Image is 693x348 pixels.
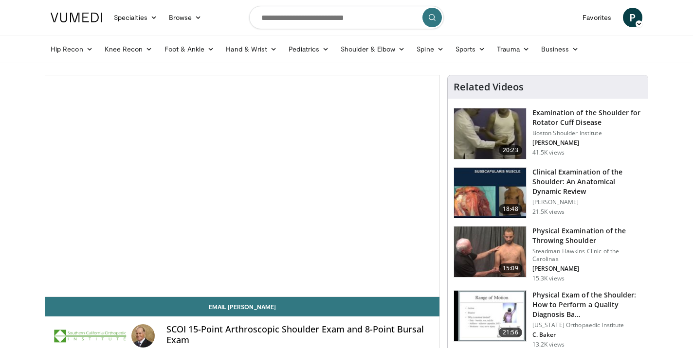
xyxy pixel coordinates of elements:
[532,208,565,216] p: 21.5K views
[532,108,642,127] h3: Examination of the Shoulder for Rotator Cuff Disease
[532,149,565,157] p: 41.5K views
[535,39,585,59] a: Business
[532,247,642,263] p: Steadman Hawkins Clinic of the Carolinas
[51,13,102,22] img: VuMedi Logo
[411,39,449,59] a: Spine
[283,39,335,59] a: Pediatrics
[166,324,431,345] h4: SCOI 15-Point Arthroscopic Shoulder Exam and 8-Point Bursal Exam
[577,8,617,27] a: Favorites
[454,168,526,218] img: 275771_0002_1.png.150x105_q85_crop-smart_upscale.jpg
[532,167,642,196] h3: Clinical Examination of the Shoulder: An Anatomical Dynamic Review
[454,291,526,341] img: ec663772-d786-4d44-ad01-f90553f64265.150x105_q85_crop-smart_upscale.jpg
[532,290,642,319] h3: Physical Exam of the Shoulder: How to Perform a Quality Diagnosis Ba…
[532,321,642,329] p: [US_STATE] Orthopaedic Institute
[45,39,99,59] a: Hip Recon
[108,8,163,27] a: Specialties
[220,39,283,59] a: Hand & Wrist
[532,275,565,282] p: 15.3K views
[45,297,439,316] a: Email [PERSON_NAME]
[532,331,642,339] p: C. Baker
[99,39,159,59] a: Knee Recon
[499,328,522,337] span: 21:56
[454,167,642,219] a: 18:48 Clinical Examination of the Shoulder: An Anatomical Dynamic Review [PERSON_NAME] 21.5K views
[532,198,642,206] p: [PERSON_NAME]
[532,129,642,137] p: Boston Shoulder Institute
[499,145,522,155] span: 20:23
[454,226,526,277] img: 304394_0001_1.png.150x105_q85_crop-smart_upscale.jpg
[623,8,642,27] a: P
[454,108,642,159] a: 20:23 Examination of the Shoulder for Rotator Cuff Disease Boston Shoulder Institute [PERSON_NAME...
[249,6,444,29] input: Search topics, interventions
[499,204,522,214] span: 18:48
[454,108,526,159] img: Screen_shot_2010-09-13_at_8.52.47_PM_1.png.150x105_q85_crop-smart_upscale.jpg
[159,39,220,59] a: Foot & Ankle
[335,39,411,59] a: Shoulder & Elbow
[131,324,155,348] img: Avatar
[53,324,128,348] img: Southern California Orthopedic Institute
[454,81,524,93] h4: Related Videos
[450,39,492,59] a: Sports
[45,75,439,297] video-js: Video Player
[499,263,522,273] span: 15:09
[491,39,535,59] a: Trauma
[163,8,208,27] a: Browse
[532,139,642,147] p: [PERSON_NAME]
[454,226,642,282] a: 15:09 Physical Examination of the Throwing Shoulder Steadman Hawkins Clinic of the Carolinas [PER...
[532,226,642,245] h3: Physical Examination of the Throwing Shoulder
[532,265,642,273] p: [PERSON_NAME]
